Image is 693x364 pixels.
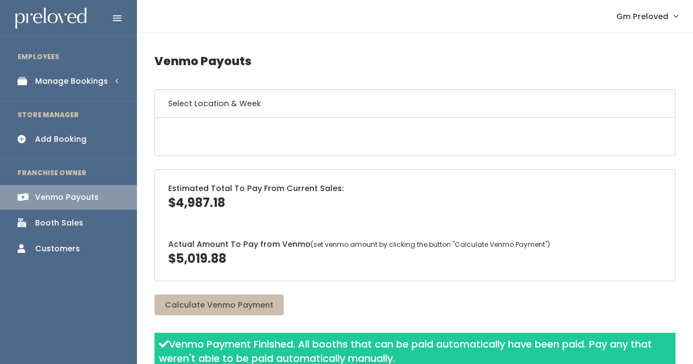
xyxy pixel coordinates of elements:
div: Booth Sales [35,217,83,229]
span: $5,019.88 [168,250,226,267]
div: Add Booking [35,134,87,145]
h6: Select Location & Week [155,90,675,118]
div: Customers [35,243,80,255]
span: $4,987.18 [168,194,225,211]
a: Gm Preloved [605,4,689,28]
div: Manage Bookings [35,76,108,87]
div: Actual Amount To Pay from Venmo [155,226,675,281]
button: Calculate Venmo Payment [154,294,284,315]
span: Gm Preloved [616,10,668,22]
div: Venmo Payouts [35,192,99,203]
img: preloved logo [15,8,87,29]
h4: Venmo Payouts [154,46,675,76]
div: Estimated Total To Pay From Current Sales: [155,170,675,225]
span: (set venmo amount by clicking the button "Calculate Venmo Payment") [311,240,550,249]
